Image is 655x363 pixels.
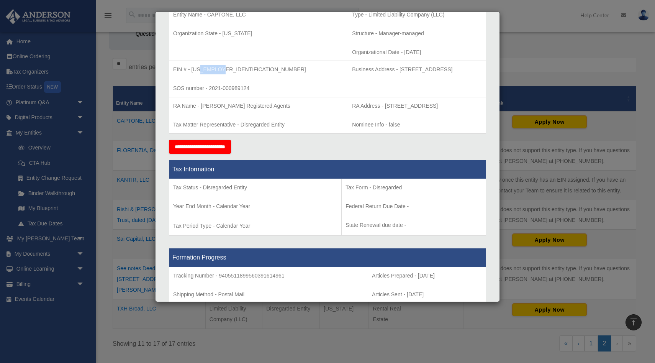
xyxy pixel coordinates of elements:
[346,183,482,192] p: Tax Form - Disregarded
[173,101,344,111] p: RA Name - [PERSON_NAME] Registered Agents
[169,248,486,267] th: Formation Progress
[352,101,482,111] p: RA Address - [STREET_ADDRESS]
[173,202,337,211] p: Year End Month - Calendar Year
[173,183,337,192] p: Tax Status - Disregarded Entity
[173,10,344,20] p: Entity Name - CAPTONE, LLC
[352,29,482,38] p: Structure - Manager-managed
[352,120,482,130] p: Nominee Info - false
[352,10,482,20] p: Type - Limited Liability Company (LLC)
[352,65,482,74] p: Business Address - [STREET_ADDRESS]
[173,120,344,130] p: Tax Matter Representative - Disregarded Entity
[352,48,482,57] p: Organizational Date - [DATE]
[173,290,364,299] p: Shipping Method - Postal Mail
[372,290,482,299] p: Articles Sent - [DATE]
[169,160,486,179] th: Tax Information
[346,220,482,230] p: State Renewal due date -
[372,271,482,281] p: Articles Prepared - [DATE]
[173,29,344,38] p: Organization State - [US_STATE]
[346,202,482,211] p: Federal Return Due Date -
[173,65,344,74] p: EIN # - [US_EMPLOYER_IDENTIFICATION_NUMBER]
[169,179,342,236] td: Tax Period Type - Calendar Year
[173,271,364,281] p: Tracking Number - 9405511899560391614961
[173,84,344,93] p: SOS number - 2021-000989124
